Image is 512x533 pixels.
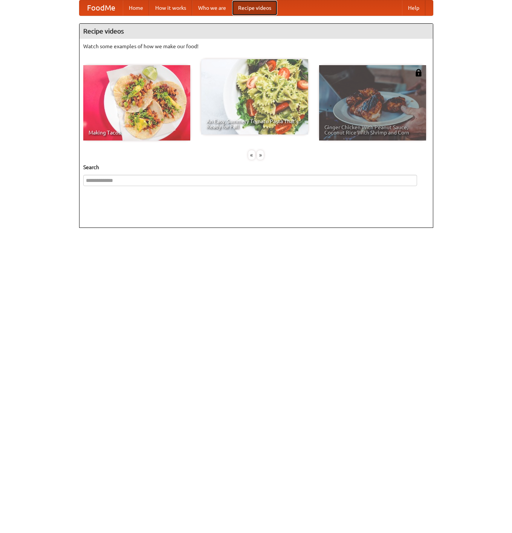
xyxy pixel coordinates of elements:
a: Who we are [192,0,232,15]
a: Home [123,0,149,15]
h5: Search [83,163,429,171]
p: Watch some examples of how we make our food! [83,43,429,50]
span: Making Tacos [89,130,185,135]
img: 483408.png [415,69,422,76]
h4: Recipe videos [79,24,433,39]
a: Making Tacos [83,65,190,141]
div: » [257,150,264,160]
a: How it works [149,0,192,15]
a: Help [402,0,425,15]
a: An Easy, Summery Tomato Pasta That's Ready for Fall [201,59,308,134]
div: « [248,150,255,160]
a: FoodMe [79,0,123,15]
span: An Easy, Summery Tomato Pasta That's Ready for Fall [206,119,303,129]
a: Recipe videos [232,0,277,15]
